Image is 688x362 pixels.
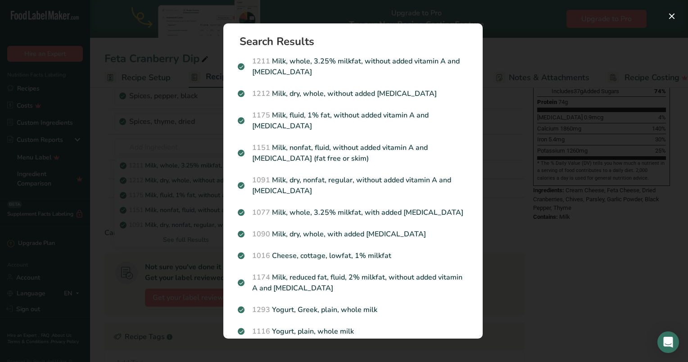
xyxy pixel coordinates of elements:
[238,250,468,261] p: Cheese, cottage, lowfat, 1% milkfat
[252,143,270,153] span: 1151
[238,56,468,77] p: Milk, whole, 3.25% milkfat, without added vitamin A and [MEDICAL_DATA]
[252,251,270,261] span: 1016
[238,272,468,294] p: Milk, reduced fat, fluid, 2% milkfat, without added vitamin A and [MEDICAL_DATA]
[252,229,270,239] span: 1090
[238,142,468,164] p: Milk, nonfat, fluid, without added vitamin A and [MEDICAL_DATA] (fat free or skim)
[252,208,270,217] span: 1077
[238,175,468,196] p: Milk, dry, nonfat, regular, without added vitamin A and [MEDICAL_DATA]
[240,36,474,47] h1: Search Results
[238,304,468,315] p: Yogurt, Greek, plain, whole milk
[252,175,270,185] span: 1091
[238,88,468,99] p: Milk, dry, whole, without added [MEDICAL_DATA]
[252,272,270,282] span: 1174
[252,56,270,66] span: 1211
[252,89,270,99] span: 1212
[238,207,468,218] p: Milk, whole, 3.25% milkfat, with added [MEDICAL_DATA]
[238,326,468,337] p: Yogurt, plain, whole milk
[252,305,270,315] span: 1293
[238,229,468,240] p: Milk, dry, whole, with added [MEDICAL_DATA]
[238,110,468,131] p: Milk, fluid, 1% fat, without added vitamin A and [MEDICAL_DATA]
[657,331,679,353] div: Open Intercom Messenger
[252,326,270,336] span: 1116
[252,110,270,120] span: 1175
